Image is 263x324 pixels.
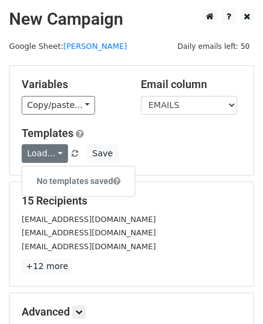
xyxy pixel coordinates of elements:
[22,305,241,319] h5: Advanced
[22,127,73,139] a: Templates
[22,259,72,274] a: +12 more
[63,42,127,51] a: [PERSON_NAME]
[22,78,123,91] h5: Variables
[22,194,241,208] h5: 15 Recipients
[22,215,156,224] small: [EMAIL_ADDRESS][DOMAIN_NAME]
[22,144,68,163] a: Load...
[9,9,254,30] h2: New Campaign
[9,42,127,51] small: Google Sheet:
[141,78,242,91] h5: Email column
[173,40,254,53] span: Daily emails left: 50
[22,96,95,115] a: Copy/paste...
[22,171,135,191] h6: No templates saved
[22,242,156,251] small: [EMAIL_ADDRESS][DOMAIN_NAME]
[87,144,118,163] button: Save
[22,228,156,237] small: [EMAIL_ADDRESS][DOMAIN_NAME]
[173,42,254,51] a: Daily emails left: 50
